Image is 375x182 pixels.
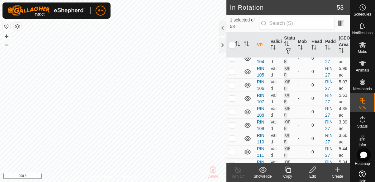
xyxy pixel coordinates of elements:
[309,132,323,145] td: 0
[355,162,370,166] span: Heatmap
[284,146,290,158] span: OFF
[323,32,336,58] th: Paddock
[325,93,333,104] a: RIN 27
[336,145,350,159] td: 5.44 ac
[298,135,306,142] div: -
[295,32,309,58] th: Mob
[309,92,323,105] td: 0
[7,5,85,16] img: Gallagher Logo
[235,42,240,47] p-sorticon: Activate to sort
[336,65,350,78] td: 5.96 ac
[268,65,282,78] td: Valid
[3,22,10,30] button: Reset Map
[325,119,333,131] a: RIN 27
[284,133,290,145] span: OFF
[325,106,333,118] a: RIN 27
[257,79,264,91] a: RIN 106
[257,133,264,144] a: RIN 110
[298,46,303,51] p-sorticon: Activate to sort
[336,159,350,172] td: 5.34 ac
[336,119,350,132] td: 3.39 ac
[298,82,306,88] div: -
[309,159,323,172] td: 0
[298,55,306,62] div: -
[268,92,282,105] td: Valid
[325,46,330,51] p-sorticon: Activate to sort
[309,105,323,119] td: 0
[325,133,333,144] a: RIN 27
[353,87,372,91] span: Neckbands
[298,95,306,102] div: -
[275,174,300,179] div: Copy
[309,52,323,65] td: 0
[244,42,249,47] p-sorticon: Activate to sort
[284,160,290,171] span: OFF
[284,119,290,131] span: OFF
[268,105,282,119] td: Valid
[284,79,290,91] span: OFF
[336,32,350,58] th: [GEOGRAPHIC_DATA] Area
[284,42,289,47] p-sorticon: Activate to sort
[225,174,250,179] div: Turn Off
[356,68,369,72] span: Animals
[268,52,282,65] td: Valid
[298,162,306,169] div: -
[358,50,367,54] span: Mobs
[268,78,282,92] td: Valid
[309,32,323,58] th: Head
[14,23,21,30] button: Map Layers
[268,32,282,58] th: Validity
[257,106,264,118] a: RIN 108
[337,3,344,12] span: 53
[336,92,350,105] td: 5.63 ac
[284,93,290,105] span: OFF
[88,174,112,180] a: Privacy Policy
[359,106,366,110] span: VPs
[268,159,282,172] td: Valid
[311,46,316,51] p-sorticon: Activate to sort
[298,68,306,75] div: -
[325,146,333,158] a: RIN 27
[3,41,10,48] button: –
[336,105,350,119] td: 4.35 ac
[336,78,350,92] td: 5.07 ac
[257,66,264,77] a: RIN 105
[325,79,333,91] a: RIN 27
[309,119,323,132] td: 0
[257,160,264,171] a: RIN 112
[282,32,295,58] th: Status
[298,149,306,155] div: -
[325,160,333,171] a: RIN 27
[309,145,323,159] td: 0
[257,146,264,158] a: RIN 111
[309,65,323,78] td: 0
[250,174,275,179] div: Show/Hide
[257,93,264,104] a: RIN 107
[354,12,371,16] span: Schedules
[271,46,276,51] p-sorticon: Activate to sort
[339,49,344,54] p-sorticon: Activate to sort
[298,109,306,115] div: -
[325,53,333,64] a: RIN 27
[230,4,337,11] h2: In Rotation
[325,66,333,77] a: RIN 27
[357,124,368,128] span: Status
[268,132,282,145] td: Valid
[336,52,350,65] td: 4.7 ac
[284,66,290,78] span: OFF
[336,132,350,145] td: 3.66 ac
[298,122,306,128] div: -
[325,174,350,179] div: Create
[300,174,325,179] div: Edit
[257,119,264,131] a: RIN 109
[259,17,335,30] input: Search (S)
[119,174,138,180] a: Contact Us
[268,145,282,159] td: Valid
[257,53,264,64] a: RIN 104
[3,33,10,40] button: +
[97,7,103,14] span: BH
[254,32,268,58] th: VP
[309,78,323,92] td: 0
[230,17,259,30] span: 1 selected of 53
[359,143,366,147] span: Infra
